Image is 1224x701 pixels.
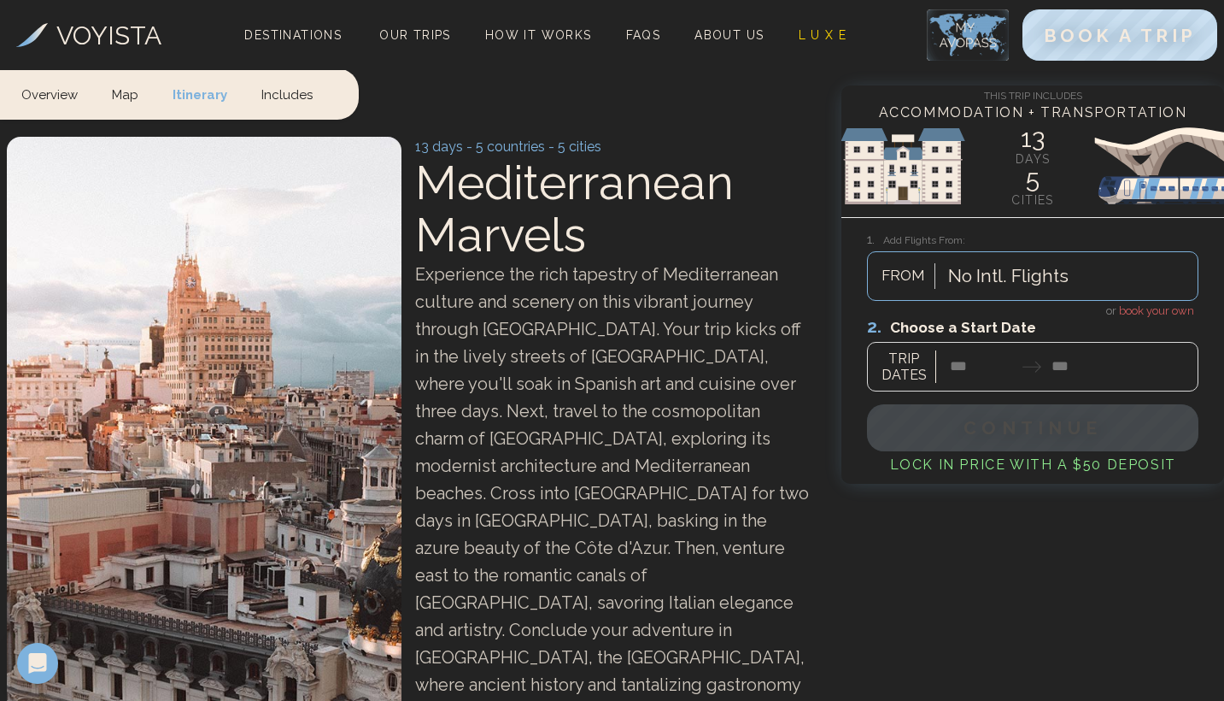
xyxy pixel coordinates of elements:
button: BOOK A TRIP [1022,9,1217,61]
span: FROM [872,265,934,287]
h3: Add Flights From: [867,230,1198,250]
span: 1. [867,232,883,247]
span: FAQs [626,28,661,42]
h4: This Trip Includes [841,85,1224,103]
a: Itinerary [155,68,244,119]
span: Mediterranean Marvels [415,155,734,262]
a: BOOK A TRIP [1022,29,1217,45]
span: L U X E [799,28,847,42]
div: Open Intercom Messenger [17,643,58,684]
a: VOYISTA [16,16,161,55]
a: About Us [688,23,770,47]
a: FAQs [619,23,668,47]
a: Overview [21,68,95,119]
img: My Account [927,9,1009,61]
a: Map [95,68,155,119]
a: Our Trips [372,23,458,47]
button: Continue [867,404,1198,451]
h3: VOYISTA [56,16,161,55]
span: About Us [694,28,764,42]
a: How It Works [478,23,599,47]
h4: or [867,301,1198,320]
a: L U X E [792,23,854,47]
span: Destinations [237,21,348,72]
span: Continue [963,417,1102,439]
span: How It Works [485,28,592,42]
span: BOOK A TRIP [1044,25,1196,46]
img: European Sights [841,115,1224,217]
img: Voyista Logo [16,23,48,47]
span: Our Trips [379,28,451,42]
a: Includes [244,68,330,119]
span: book your own [1119,304,1194,317]
h4: Lock in Price with a $50 deposit [867,455,1198,475]
h4: Accommodation + Transportation [841,103,1224,123]
p: 13 days - 5 countries - 5 cities [415,137,810,157]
